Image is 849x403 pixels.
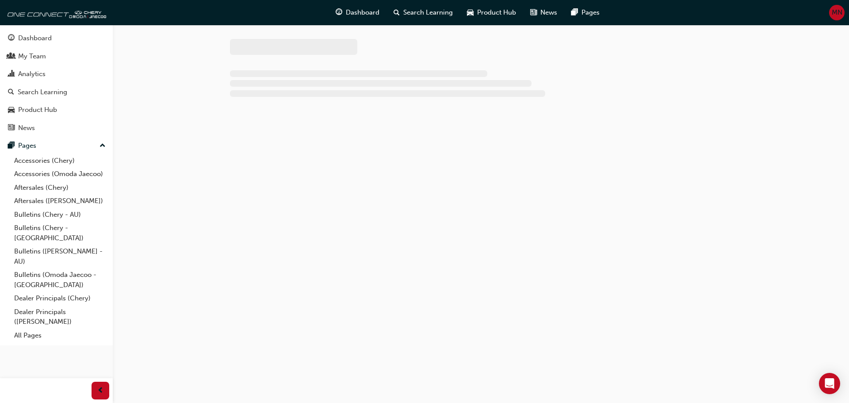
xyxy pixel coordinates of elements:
[8,53,15,61] span: people-icon
[11,221,109,245] a: Bulletins (Chery - [GEOGRAPHIC_DATA])
[4,28,109,138] button: DashboardMy TeamAnalyticsSearch LearningProduct HubNews
[346,8,379,18] span: Dashboard
[819,373,840,394] div: Open Intercom Messenger
[564,4,607,22] a: pages-iconPages
[4,30,109,46] a: Dashboard
[11,181,109,195] a: Aftersales (Chery)
[8,70,15,78] span: chart-icon
[581,8,600,18] span: Pages
[467,7,474,18] span: car-icon
[530,7,537,18] span: news-icon
[829,5,845,20] button: MN
[386,4,460,22] a: search-iconSearch Learning
[11,208,109,222] a: Bulletins (Chery - AU)
[18,69,46,79] div: Analytics
[8,88,14,96] span: search-icon
[460,4,523,22] a: car-iconProduct Hub
[99,140,106,152] span: up-icon
[97,385,104,396] span: prev-icon
[832,8,842,18] span: MN
[8,35,15,42] span: guage-icon
[11,329,109,342] a: All Pages
[523,4,564,22] a: news-iconNews
[8,124,15,132] span: news-icon
[11,167,109,181] a: Accessories (Omoda Jaecoo)
[4,120,109,136] a: News
[11,245,109,268] a: Bulletins ([PERSON_NAME] - AU)
[571,7,578,18] span: pages-icon
[4,84,109,100] a: Search Learning
[4,48,109,65] a: My Team
[11,292,109,305] a: Dealer Principals (Chery)
[18,123,35,133] div: News
[11,305,109,329] a: Dealer Principals ([PERSON_NAME])
[18,87,67,97] div: Search Learning
[540,8,557,18] span: News
[4,138,109,154] button: Pages
[4,66,109,82] a: Analytics
[18,141,36,151] div: Pages
[477,8,516,18] span: Product Hub
[336,7,342,18] span: guage-icon
[18,105,57,115] div: Product Hub
[4,4,106,21] img: oneconnect
[329,4,386,22] a: guage-iconDashboard
[18,51,46,61] div: My Team
[4,102,109,118] a: Product Hub
[11,268,109,292] a: Bulletins (Omoda Jaecoo - [GEOGRAPHIC_DATA])
[403,8,453,18] span: Search Learning
[394,7,400,18] span: search-icon
[8,106,15,114] span: car-icon
[8,142,15,150] span: pages-icon
[11,154,109,168] a: Accessories (Chery)
[11,194,109,208] a: Aftersales ([PERSON_NAME])
[18,33,52,43] div: Dashboard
